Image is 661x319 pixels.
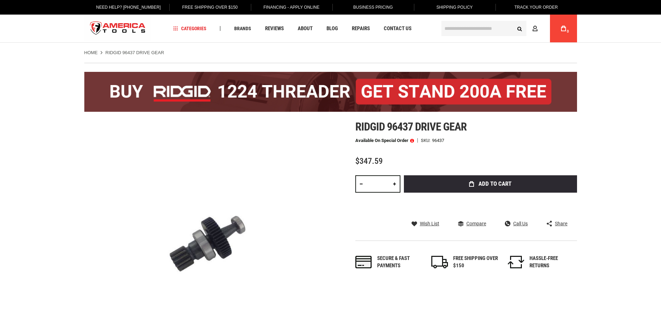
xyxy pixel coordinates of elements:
[349,24,373,33] a: Repairs
[355,256,372,268] img: payments
[323,24,341,33] a: Blog
[508,256,524,268] img: returns
[437,5,473,10] span: Shipping Policy
[431,256,448,268] img: shipping
[352,26,370,31] span: Repairs
[265,26,284,31] span: Reviews
[295,24,316,33] a: About
[420,221,439,226] span: Wish List
[355,156,383,166] span: $347.59
[453,255,498,270] div: FREE SHIPPING OVER $150
[84,16,152,42] img: America Tools
[381,24,415,33] a: Contact Us
[432,138,444,143] div: 96437
[478,181,511,187] span: Add to Cart
[384,26,412,31] span: Contact Us
[402,195,578,198] iframe: Secure express checkout frame
[231,24,254,33] a: Brands
[355,120,467,133] span: Ridgid 96437 drive gear
[567,30,569,33] span: 0
[355,138,414,143] p: Available on Special Order
[170,24,210,33] a: Categories
[505,220,528,227] a: Call Us
[557,15,570,42] a: 0
[84,16,152,42] a: store logo
[84,72,577,112] img: BOGO: Buy the RIDGID® 1224 Threader (26092), get the 92467 200A Stand FREE!
[327,26,338,31] span: Blog
[458,220,486,227] a: Compare
[529,255,575,270] div: HASSLE-FREE RETURNS
[262,24,287,33] a: Reviews
[173,26,206,31] span: Categories
[298,26,313,31] span: About
[421,138,432,143] strong: SKU
[412,220,439,227] a: Wish List
[234,26,251,31] span: Brands
[513,221,528,226] span: Call Us
[377,255,422,270] div: Secure & fast payments
[404,175,577,193] button: Add to Cart
[105,50,164,55] strong: RIDGID 96437 DRIVE GEAR
[555,221,567,226] span: Share
[84,50,98,56] a: Home
[466,221,486,226] span: Compare
[513,22,526,35] button: Search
